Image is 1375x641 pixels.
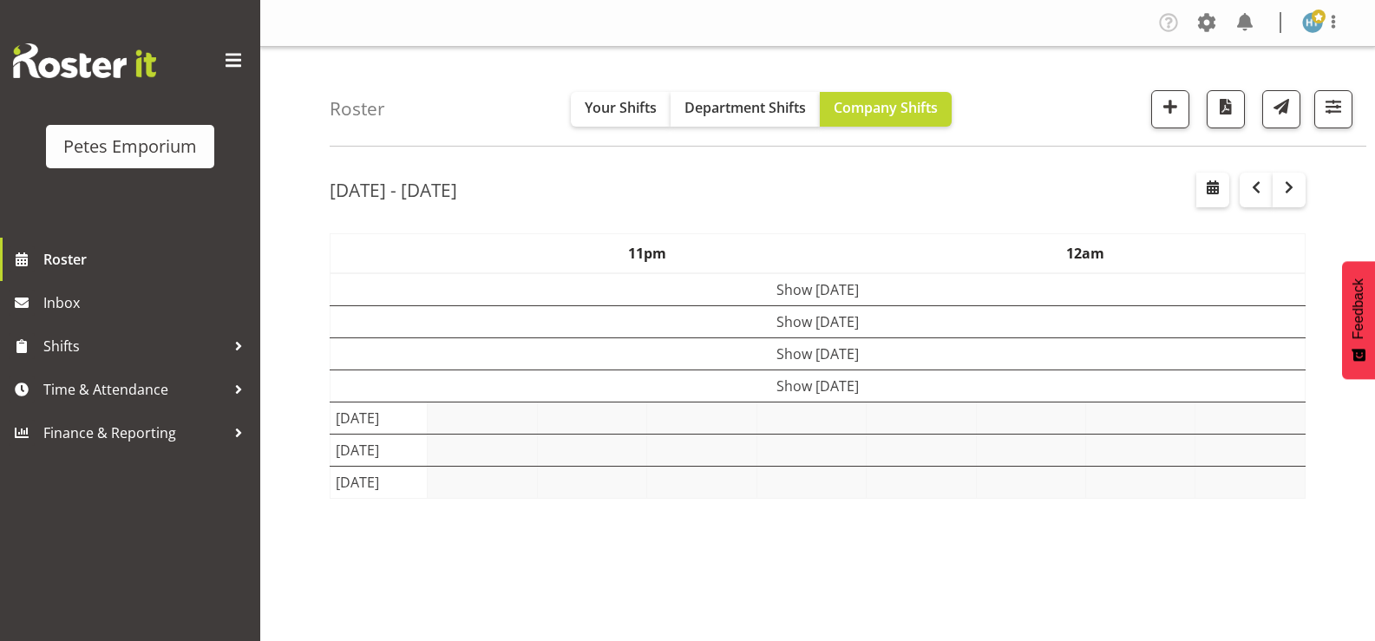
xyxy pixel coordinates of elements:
td: Show [DATE] [331,370,1306,402]
span: Your Shifts [585,98,657,117]
span: Shifts [43,333,226,359]
button: Select a specific date within the roster. [1196,173,1229,207]
td: Show [DATE] [331,273,1306,306]
button: Feedback - Show survey [1342,261,1375,379]
h4: Roster [330,99,385,119]
button: Send a list of all shifts for the selected filtered period to all rostered employees. [1262,90,1300,128]
img: helena-tomlin701.jpg [1302,12,1323,33]
span: Inbox [43,290,252,316]
img: Rosterit website logo [13,43,156,78]
span: Roster [43,246,252,272]
h2: [DATE] - [DATE] [330,179,457,201]
span: Feedback [1351,278,1366,339]
button: Company Shifts [820,92,952,127]
span: Time & Attendance [43,376,226,402]
td: [DATE] [331,466,428,498]
th: 11pm [428,233,867,273]
button: Filter Shifts [1314,90,1352,128]
span: Company Shifts [834,98,938,117]
button: Download a PDF of the roster according to the set date range. [1207,90,1245,128]
span: Finance & Reporting [43,420,226,446]
td: Show [DATE] [331,337,1306,370]
button: Your Shifts [571,92,671,127]
div: Petes Emporium [63,134,197,160]
button: Add a new shift [1151,90,1189,128]
td: [DATE] [331,434,428,466]
td: Show [DATE] [331,305,1306,337]
span: Department Shifts [684,98,806,117]
td: [DATE] [331,402,428,434]
button: Department Shifts [671,92,820,127]
th: 12am [867,233,1306,273]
